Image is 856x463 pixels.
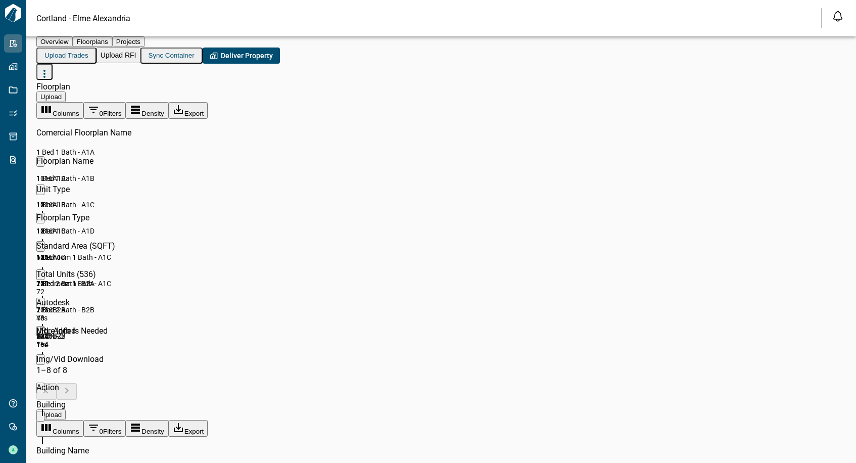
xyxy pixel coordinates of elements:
[36,306,94,314] span: 2 Bed 2 Bath - B2B
[36,345,125,374] div: Img/Vid Download
[36,253,111,261] span: 1 Bedroom 1 Bath - A1C
[36,374,81,402] div: Action
[40,38,69,45] span: Overview
[36,48,97,64] button: Upload Trades
[149,52,195,59] span: Sync Container
[36,174,94,182] span: 1 Bed 1 Bath - A1B
[36,102,83,119] button: Select columns
[101,51,136,59] span: Upload RFI
[36,227,94,235] span: 1 Bed 1 Bath - A1D
[36,119,148,147] div: Comercial Floorplan Name
[168,420,208,437] button: Export
[36,332,64,340] span: NO INFO
[125,102,168,119] button: Density
[203,48,280,64] button: Deliver Property
[36,201,94,209] span: 1 Bed 1 Bath - A1C
[36,314,44,322] span: 48
[100,110,103,117] span: 0
[140,48,203,64] button: Sync Container
[36,91,66,102] button: Upload
[221,51,273,61] span: Deliver Property
[44,52,88,59] span: Upload Trades
[36,280,94,288] span: 2 Bed 2 Bath - B2A
[36,36,846,47] div: base tabs
[36,340,49,348] span: 164
[125,420,168,437] button: Density
[830,8,846,24] button: Open notification feed
[83,102,126,119] button: Show filters
[36,14,130,23] span: Cortland - Elme Alexandria
[36,82,70,91] span: Floorplan
[36,288,44,296] span: 72
[116,38,140,45] span: Projects
[77,38,108,45] span: Floorplans
[168,102,208,119] button: Export
[36,148,94,156] span: 1 Bed 1 Bath - A1A
[97,47,140,63] button: Upload RFI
